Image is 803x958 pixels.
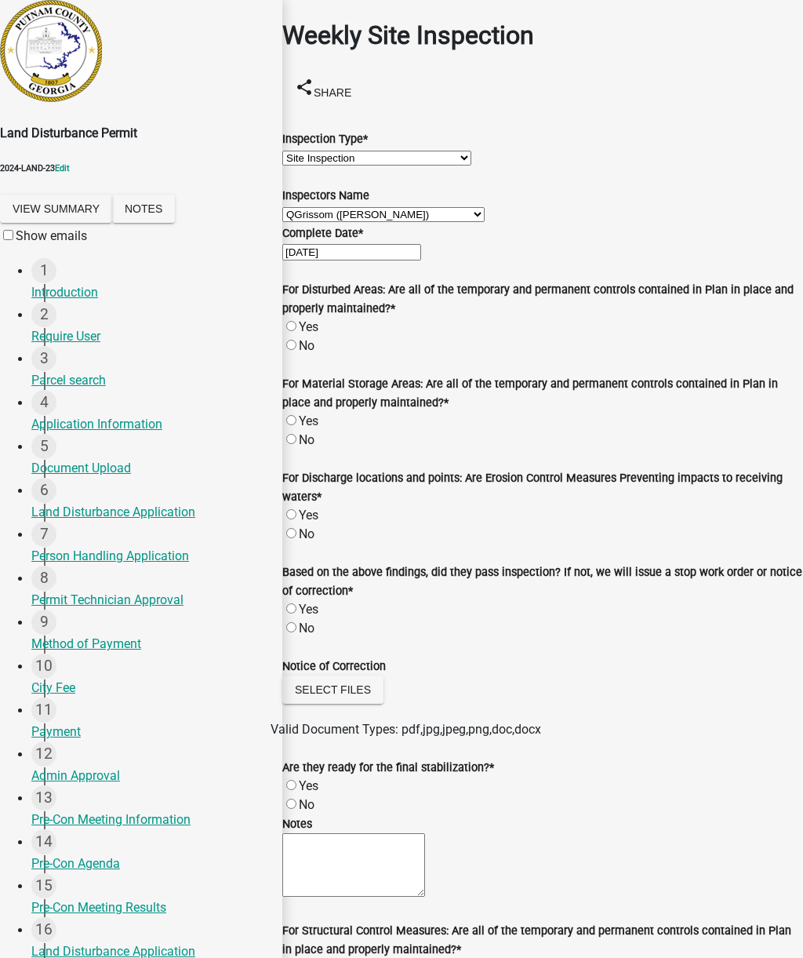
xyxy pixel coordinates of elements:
label: For Structural Control Measures: Are all of the temporary and permanent controls contained in Pla... [282,924,791,956]
div: 3 [31,346,56,371]
wm-modal-confirm: Notes [112,202,175,217]
label: No [299,338,314,353]
label: Yes [299,778,318,793]
div: Permit Technician Approval [31,591,270,610]
div: 4 [31,390,56,415]
label: Notice of Correction [282,660,386,673]
button: Notes [112,195,175,223]
label: For Disturbed Areas: Are all of the temporary and permanent controls contained in Plan in place a... [282,283,794,315]
div: Admin Approval [31,767,270,785]
div: Pre-Con Agenda [31,854,270,873]
button: shareShare [282,71,364,107]
label: Are they ready for the final stabilization? [282,761,494,774]
div: 1 [31,258,56,283]
div: 6 [31,478,56,503]
div: Payment [31,723,270,741]
label: Yes [299,602,318,617]
label: Inspection Type [282,133,368,146]
div: 8 [31,566,56,591]
h1: Weekly Site Inspection [282,16,803,54]
label: No [299,621,314,636]
div: 2 [31,302,56,327]
div: Application Information [31,415,270,434]
div: Require User [31,327,270,346]
div: 10 [31,654,56,679]
div: 11 [31,698,56,723]
div: Land Disturbance Application [31,503,270,522]
div: 9 [31,610,56,635]
label: Based on the above findings, did they pass inspection? If not, we will issue a stop work order or... [282,566,802,598]
div: Person Handling Application [31,547,270,566]
label: Yes [299,508,318,523]
div: 16 [31,917,56,942]
label: For Material Storage Areas: Are all of the temporary and permanent controls contained in Plan in ... [282,377,778,410]
div: City Fee [31,679,270,698]
div: 15 [31,873,56,898]
label: No [299,432,314,447]
div: Document Upload [31,459,270,478]
div: Introduction [31,283,270,302]
div: Method of Payment [31,635,270,654]
span: Share [314,86,351,98]
div: Parcel search [31,371,270,390]
label: No [299,526,314,541]
label: For Discharge locations and points: Are Erosion Control Measures Preventing impacts to receiving ... [282,472,783,504]
div: 5 [31,434,56,459]
label: Yes [299,413,318,428]
label: Inspectors Name [282,189,369,202]
div: 14 [31,829,56,854]
a: Edit [55,163,70,173]
input: mm/dd/yyyy [282,244,421,260]
wm-modal-confirm: Edit Application Number [55,163,70,173]
label: No [299,797,314,812]
div: 12 [31,741,56,767]
div: Pre-Con Meeting Information [31,810,270,829]
label: Notes [282,818,312,831]
span: Valid Document Types: pdf,jpg,jpeg,png,doc,docx [271,722,541,737]
div: Pre-Con Meeting Results [31,898,270,917]
label: Yes [299,319,318,334]
button: Select files [282,676,383,704]
label: Complete Date [282,227,363,240]
div: 13 [31,785,56,810]
div: 7 [31,522,56,547]
i: share [295,77,314,96]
